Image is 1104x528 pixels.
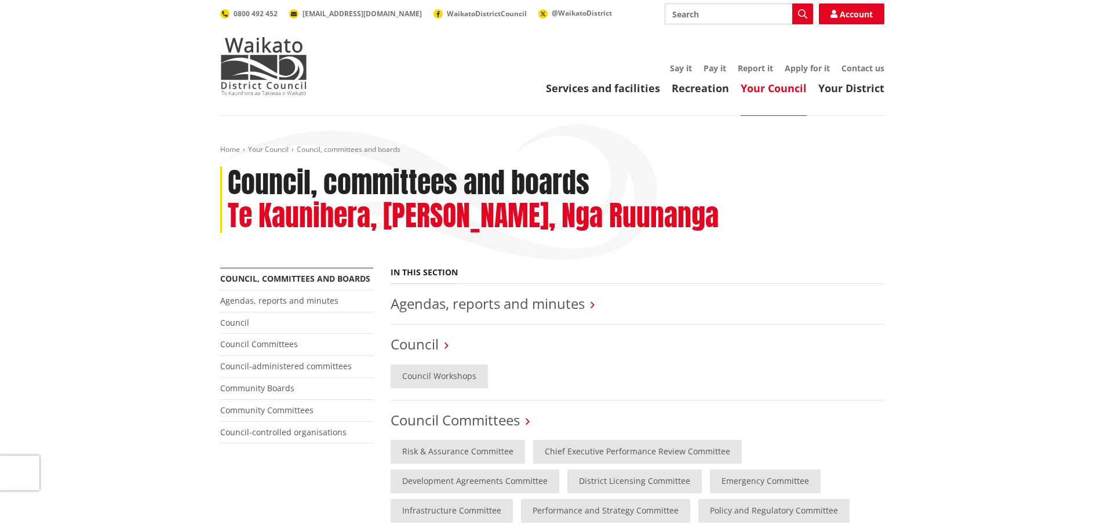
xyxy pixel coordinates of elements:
a: Council Committees [391,410,520,429]
a: Your Council [248,144,289,154]
a: Account [819,3,884,24]
img: Waikato District Council - Te Kaunihera aa Takiwaa o Waikato [220,37,307,95]
a: Risk & Assurance Committee [391,440,525,464]
a: Your District [818,81,884,95]
a: Development Agreements Committee [391,469,559,493]
a: Emergency Committee [710,469,821,493]
span: WaikatoDistrictCouncil [447,9,527,19]
a: Services and facilities [546,81,660,95]
input: Search input [665,3,813,24]
a: Council, committees and boards [220,273,370,284]
nav: breadcrumb [220,145,884,155]
a: Say it [670,63,692,74]
h5: In this section [391,268,458,278]
a: Council Committees [220,338,298,349]
a: Report it [738,63,773,74]
a: Pay it [704,63,726,74]
a: Council-administered committees [220,361,352,372]
a: District Licensing Committee [567,469,702,493]
a: Apply for it [785,63,830,74]
h1: Council, committees and boards [228,166,589,200]
a: Performance and Strategy Committee [521,499,690,523]
a: Agendas, reports and minutes [220,295,338,306]
a: Council [391,334,439,354]
a: [EMAIL_ADDRESS][DOMAIN_NAME] [289,9,422,19]
a: WaikatoDistrictCouncil [433,9,527,19]
a: Your Council [741,81,807,95]
a: Contact us [841,63,884,74]
a: 0800 492 452 [220,9,278,19]
a: Council [220,317,249,328]
span: [EMAIL_ADDRESS][DOMAIN_NAME] [303,9,422,19]
a: Policy and Regulatory Committee [698,499,850,523]
a: @WaikatoDistrict [538,8,612,18]
a: Infrastructure Committee [391,499,513,523]
a: Home [220,144,240,154]
span: Council, committees and boards [297,144,400,154]
a: Community Committees [220,405,314,416]
a: Community Boards [220,383,294,394]
a: Council Workshops [391,365,488,388]
a: Agendas, reports and minutes [391,294,585,313]
a: Chief Executive Performance Review Committee [533,440,742,464]
span: @WaikatoDistrict [552,8,612,18]
a: Recreation [672,81,729,95]
a: Council-controlled organisations [220,427,347,438]
h2: Te Kaunihera, [PERSON_NAME], Nga Ruunanga [228,199,719,233]
span: 0800 492 452 [234,9,278,19]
